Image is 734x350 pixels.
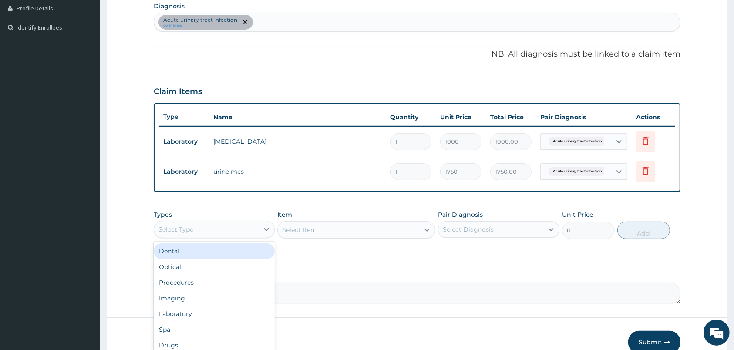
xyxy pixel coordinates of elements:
[159,109,209,125] th: Type
[159,164,209,180] td: Laboratory
[154,322,275,337] div: Spa
[443,225,494,234] div: Select Diagnosis
[241,18,249,26] span: remove selection option
[154,270,680,278] label: Comment
[143,4,164,25] div: Minimize live chat window
[4,238,166,268] textarea: Type your message and hit 'Enter'
[154,49,680,60] p: NB: All diagnosis must be linked to a claim item
[617,222,670,239] button: Add
[159,134,209,150] td: Laboratory
[154,2,185,10] label: Diagnosis
[209,133,386,150] td: [MEDICAL_DATA]
[158,225,193,234] div: Select Type
[209,163,386,180] td: urine mcs
[154,275,275,290] div: Procedures
[536,108,632,126] th: Pair Diagnosis
[438,210,483,219] label: Pair Diagnosis
[154,211,172,219] label: Types
[154,306,275,322] div: Laboratory
[562,210,593,219] label: Unit Price
[154,290,275,306] div: Imaging
[209,108,386,126] th: Name
[51,110,120,198] span: We're online!
[277,210,292,219] label: Item
[549,137,606,146] span: Acute urinary tract infection
[16,44,35,65] img: d_794563401_company_1708531726252_794563401
[436,108,486,126] th: Unit Price
[163,17,237,24] p: Acute urinary tract infection
[154,243,275,259] div: Dental
[154,87,202,97] h3: Claim Items
[163,24,237,28] small: confirmed
[549,167,606,176] span: Acute urinary tract infection
[386,108,436,126] th: Quantity
[486,108,536,126] th: Total Price
[632,108,675,126] th: Actions
[154,259,275,275] div: Optical
[45,49,146,60] div: Chat with us now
